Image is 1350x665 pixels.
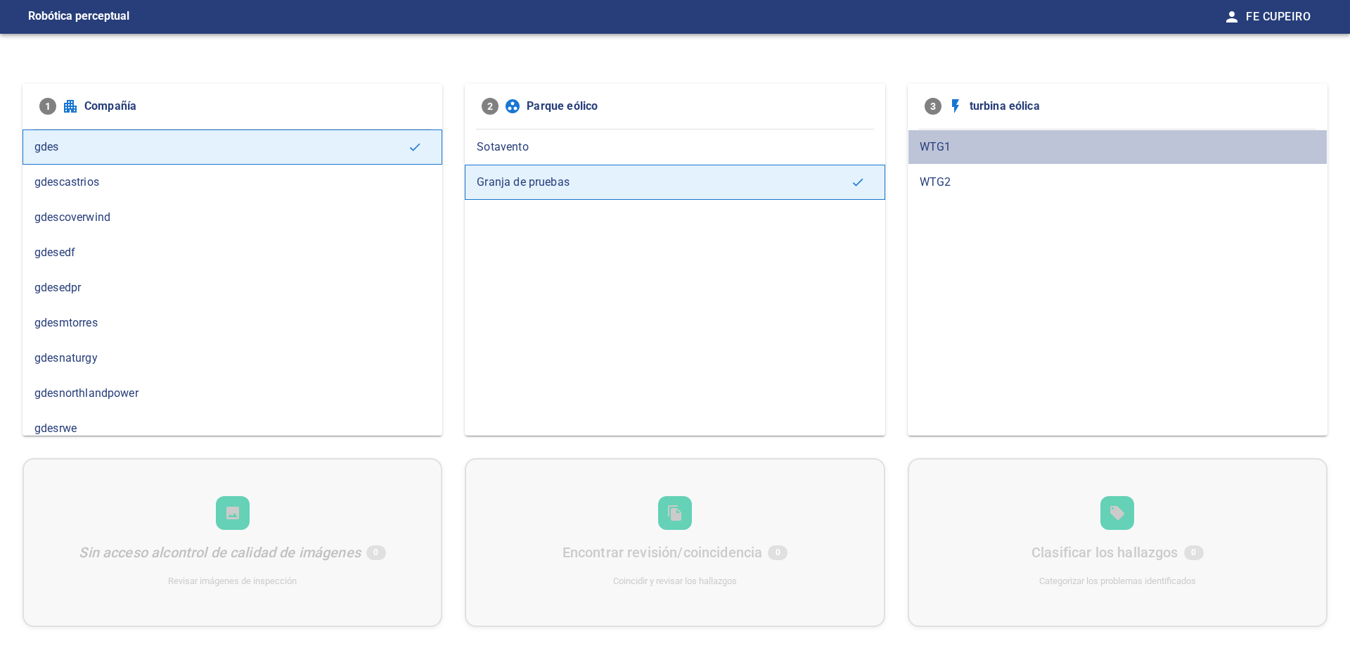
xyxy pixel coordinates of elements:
font: WTG1 [920,140,951,153]
div: gdesnaturgy [22,341,442,376]
div: gdesnorthlandpower [22,376,442,411]
font: 1 [45,101,51,112]
font: persona [1223,8,1257,25]
div: gdesmtorres [22,305,442,341]
font: Robótica perceptual [28,9,129,23]
font: gdescastrios [34,175,99,189]
font: 3 [930,101,936,112]
font: gdesrwe [34,422,77,435]
button: Fe Cupeiro [1240,3,1333,31]
div: gdes [22,129,442,165]
font: gdesnaturgy [34,351,98,365]
font: gdesmtorres [34,316,98,329]
font: Sotavento [477,140,528,153]
div: WTG2 [908,165,1327,200]
div: Sotavento [465,129,885,165]
font: Compañía [84,99,136,113]
font: turbina eólica [970,99,1040,113]
font: 2 [487,101,493,112]
font: Fe Cupeiro [1246,10,1311,23]
div: gdesedpr [22,270,442,305]
div: WTG1 [908,129,1327,165]
font: WTG2 [920,175,951,189]
div: gdescastrios [22,165,442,200]
font: Granja de pruebas [477,175,570,189]
font: gdes [34,140,59,153]
div: gdesedf [22,235,442,270]
div: gdesrwe [22,411,442,446]
font: gdescoverwind [34,210,110,224]
div: Granja de pruebas [465,165,885,200]
div: gdescoverwind [22,200,442,235]
font: gdesedf [34,246,75,259]
font: Parque eólico [527,99,598,113]
font: gdesedpr [34,281,81,294]
font: gdesnorthlandpower [34,386,139,400]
